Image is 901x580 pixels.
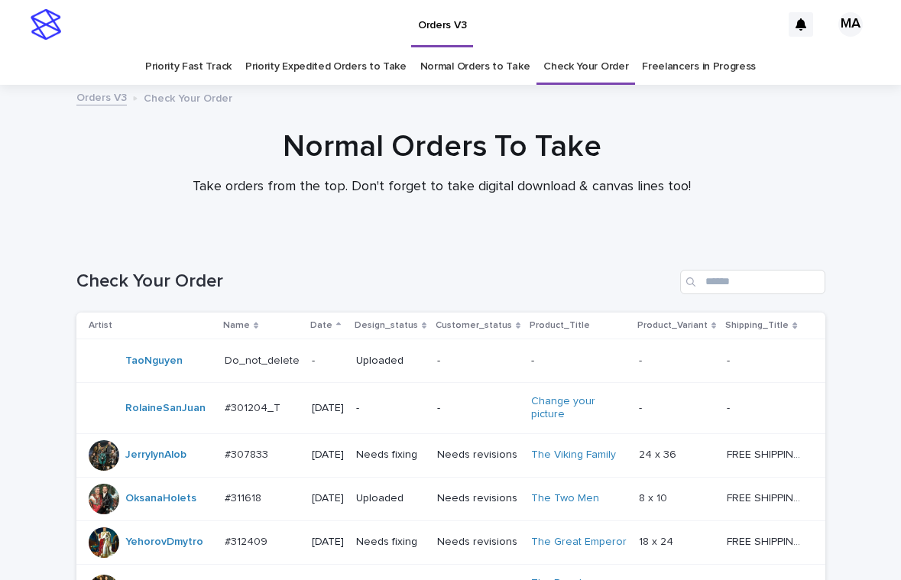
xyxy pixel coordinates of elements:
[838,12,863,37] div: MA
[420,49,530,85] a: Normal Orders to Take
[125,449,186,462] a: JerrylynAlob
[531,395,627,421] a: Change your picture
[312,355,344,368] p: -
[355,317,418,334] p: Design_status
[145,49,232,85] a: Priority Fast Track
[531,449,616,462] a: The Viking Family
[125,402,206,415] a: RolaineSanJuan
[639,446,679,462] p: 24 x 36
[245,49,407,85] a: Priority Expedited Orders to Take
[225,352,303,368] p: Do_not_delete
[437,449,519,462] p: Needs revisions
[531,492,599,505] a: The Two Men
[436,317,512,334] p: Customer_status
[437,402,519,415] p: -
[356,449,425,462] p: Needs fixing
[76,433,825,477] tr: JerrylynAlob #307833#307833 [DATE]Needs fixingNeeds revisionsThe Viking Family 24 x 3624 x 36 FRE...
[136,179,747,196] p: Take orders from the top. Don't forget to take digital download & canvas lines too!
[76,520,825,564] tr: YehorovDmytro #312409#312409 [DATE]Needs fixingNeeds revisionsThe Great Emperor 18 x 2418 x 24 FR...
[76,339,825,383] tr: TaoNguyen Do_not_deleteDo_not_delete -Uploaded---- --
[437,492,519,505] p: Needs revisions
[727,533,803,549] p: FREE SHIPPING - preview in 1-2 business days, after your approval delivery will take 5-10 b.d.
[76,88,127,105] a: Orders V3
[639,352,645,368] p: -
[76,477,825,520] tr: OksanaHolets #311618#311618 [DATE]UploadedNeeds revisionsThe Two Men 8 x 108 x 10 FREE SHIPPING -...
[680,270,825,294] input: Search
[125,536,203,549] a: YehorovDmytro
[225,399,284,415] p: #301204_T
[642,49,756,85] a: Freelancers in Progress
[76,271,674,293] h1: Check Your Order
[356,536,425,549] p: Needs fixing
[225,446,271,462] p: #307833
[637,317,708,334] p: Product_Variant
[76,383,825,434] tr: RolaineSanJuan #301204_T#301204_T [DATE]--Change your picture -- --
[727,489,803,505] p: FREE SHIPPING - preview in 1-2 business days, after your approval delivery will take 5-10 b.d.
[437,355,519,368] p: -
[727,446,803,462] p: FREE SHIPPING - preview in 1-2 business days, after your approval delivery will take 5-10 b.d., l...
[543,49,628,85] a: Check Your Order
[531,536,627,549] a: The Great Emperor
[67,128,816,165] h1: Normal Orders To Take
[125,492,196,505] a: OksanaHolets
[356,492,425,505] p: Uploaded
[356,402,425,415] p: -
[89,317,112,334] p: Artist
[223,317,250,334] p: Name
[639,489,670,505] p: 8 x 10
[725,317,789,334] p: Shipping_Title
[530,317,590,334] p: Product_Title
[312,536,344,549] p: [DATE]
[531,355,627,368] p: -
[356,355,425,368] p: Uploaded
[312,492,344,505] p: [DATE]
[144,89,232,105] p: Check Your Order
[727,399,733,415] p: -
[225,489,264,505] p: #311618
[310,317,332,334] p: Date
[312,449,344,462] p: [DATE]
[727,352,733,368] p: -
[225,533,271,549] p: #312409
[639,533,676,549] p: 18 x 24
[312,402,344,415] p: [DATE]
[639,399,645,415] p: -
[125,355,183,368] a: TaoNguyen
[437,536,519,549] p: Needs revisions
[31,9,61,40] img: stacker-logo-s-only.png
